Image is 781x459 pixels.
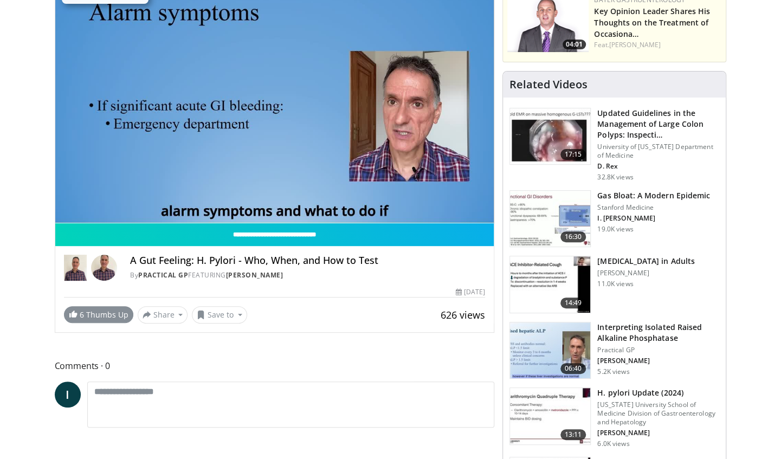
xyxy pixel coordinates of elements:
p: Practical GP [597,346,719,354]
a: [PERSON_NAME] [609,40,661,49]
h3: Gas Bloat: A Modern Epidemic [597,190,710,201]
span: 6 [80,309,84,320]
h3: [MEDICAL_DATA] in Adults [597,256,694,267]
a: I [55,382,81,408]
img: Practical GP [64,255,87,281]
a: 6 Thumbs Up [64,306,133,323]
img: Avatar [91,255,117,281]
p: Stanford Medicine [597,203,710,212]
img: 6a4ee52d-0f16-480d-a1b4-8187386ea2ed.150x105_q85_crop-smart_upscale.jpg [510,322,590,379]
p: I. [PERSON_NAME] [597,214,710,223]
h4: A Gut Feeling: H. Pylori - Who, When, and How to Test [130,255,485,267]
p: [PERSON_NAME] [597,429,719,437]
div: By FEATURING [130,270,485,280]
img: 480ec31d-e3c1-475b-8289-0a0659db689a.150x105_q85_crop-smart_upscale.jpg [510,191,590,247]
span: 14:49 [560,298,586,308]
span: 626 views [441,308,485,321]
button: Share [138,306,188,324]
span: 04:01 [563,40,586,49]
p: University of [US_STATE] Department of Medicine [597,143,719,160]
p: 6.0K views [597,439,629,448]
h3: Updated Guidelines in the Management of Large Colon Polyps: Inspecti… [597,108,719,140]
h3: Interpreting Isolated Raised Alkaline Phosphatase [597,322,719,344]
a: 16:30 Gas Bloat: A Modern Epidemic Stanford Medicine I. [PERSON_NAME] 19.0K views [509,190,719,248]
a: 14:49 [MEDICAL_DATA] in Adults [PERSON_NAME] 11.0K views [509,256,719,313]
p: [PERSON_NAME] [597,269,694,277]
span: Comments 0 [55,359,495,373]
a: 06:40 Interpreting Isolated Raised Alkaline Phosphatase Practical GP [PERSON_NAME] 5.2K views [509,322,719,379]
p: 19.0K views [597,225,633,234]
h4: Related Videos [509,78,588,91]
div: Feat. [594,40,721,50]
a: Key Opinion Leader Shares His Thoughts on the Treatment of Occasiona… [594,6,710,39]
a: 17:15 Updated Guidelines in the Management of Large Colon Polyps: Inspecti… University of [US_STA... [509,108,719,182]
span: 13:11 [560,429,586,440]
a: Practical GP [138,270,188,280]
p: D. Rex [597,162,719,171]
p: [PERSON_NAME] [597,357,719,365]
img: dfcfcb0d-b871-4e1a-9f0c-9f64970f7dd8.150x105_q85_crop-smart_upscale.jpg [510,108,590,165]
a: 13:11 H. pylori Update (2024) [US_STATE] University School of Medicine Division of Gastroenterolo... [509,387,719,448]
p: [US_STATE] University School of Medicine Division of Gastroenterology and Hepatology [597,400,719,426]
button: Save to [192,306,247,324]
p: 32.8K views [597,173,633,182]
h3: H. pylori Update (2024) [597,387,719,398]
span: 16:30 [560,231,586,242]
a: [PERSON_NAME] [225,270,283,280]
p: 5.2K views [597,367,629,376]
span: 06:40 [560,363,586,374]
img: 94cbdef1-8024-4923-aeed-65cc31b5ce88.150x105_q85_crop-smart_upscale.jpg [510,388,590,444]
p: 11.0K views [597,280,633,288]
span: 17:15 [560,149,586,160]
div: [DATE] [456,287,485,297]
img: 11950cd4-d248-4755-8b98-ec337be04c84.150x105_q85_crop-smart_upscale.jpg [510,256,590,313]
